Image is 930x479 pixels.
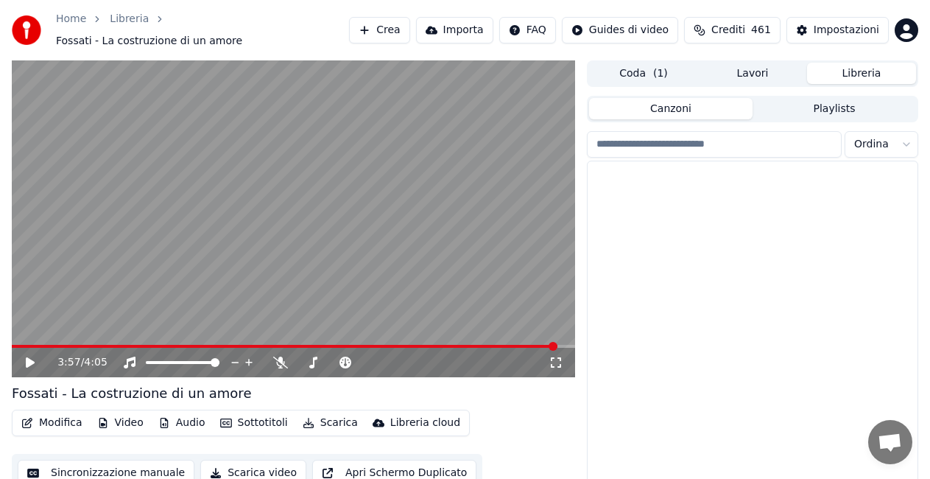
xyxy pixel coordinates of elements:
[56,12,349,49] nav: breadcrumb
[562,17,678,43] button: Guides di video
[786,17,889,43] button: Impostazioni
[84,355,107,370] span: 4:05
[15,413,88,433] button: Modifica
[57,355,93,370] div: /
[390,416,460,430] div: Libreria cloud
[814,23,879,38] div: Impostazioni
[56,12,86,27] a: Home
[499,17,556,43] button: FAQ
[110,12,149,27] a: Libreria
[349,17,409,43] button: Crea
[684,17,781,43] button: Crediti461
[807,63,916,84] button: Libreria
[57,355,80,370] span: 3:57
[653,66,668,81] span: ( 1 )
[214,413,294,433] button: Sottotitoli
[589,98,753,119] button: Canzoni
[12,383,251,404] div: Fossati - La costruzione di un amore
[698,63,807,84] button: Lavori
[751,23,771,38] span: 461
[297,413,364,433] button: Scarica
[152,413,211,433] button: Audio
[854,137,889,152] span: Ordina
[589,63,698,84] button: Coda
[56,34,242,49] span: Fossati - La costruzione di un amore
[753,98,916,119] button: Playlists
[868,420,912,464] div: Aprire la chat
[711,23,745,38] span: Crediti
[416,17,493,43] button: Importa
[91,413,149,433] button: Video
[12,15,41,45] img: youka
